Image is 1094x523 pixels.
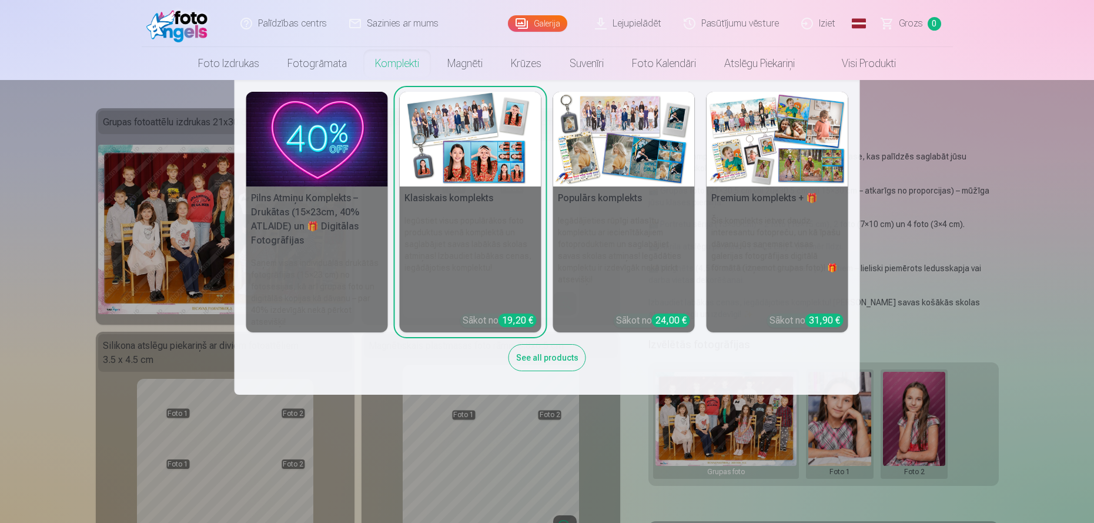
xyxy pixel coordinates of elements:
[499,314,537,327] div: 19,20 €
[400,92,541,186] img: Klasiskais komplekts
[273,47,361,80] a: Fotogrāmata
[246,92,388,186] img: Pilns Atmiņu Komplekts – Drukātas (15×23cm, 40% ATLAIDE) un 🎁 Digitālas Fotogrāfijas
[433,47,497,80] a: Magnēti
[400,92,541,332] a: Klasiskais komplektsKlasiskais komplektsIegūstiet visus populārākos foto produktus vienā komplekt...
[707,92,848,332] a: Premium komplekts + 🎁 Premium komplekts + 🎁Šis komplekts ietver daudz interesantu fotopreču, un k...
[707,186,848,210] h5: Premium komplekts + 🎁
[146,5,214,42] img: /fa1
[246,186,388,252] h5: Pilns Atmiņu Komplekts – Drukātas (15×23cm, 40% ATLAIDE) un 🎁 Digitālas Fotogrāfijas
[400,210,541,309] h6: Iegūstiet visus populārākos foto produktus vienā komplektā un saglabājiet savas labākās skolas at...
[246,252,388,332] h6: Saņem visas individuālās drukātās fotogrāfijas (15×23 cm) no fotosesijas, kā arī grupas foto un d...
[556,47,618,80] a: Suvenīri
[508,351,586,363] a: See all products
[618,47,710,80] a: Foto kalendāri
[707,92,848,186] img: Premium komplekts + 🎁
[928,17,941,31] span: 0
[809,47,910,80] a: Visi produkti
[497,47,556,80] a: Krūzes
[553,210,695,309] h6: Iegādājieties rūpīgi atlasītu komplektu ar iecienītākajiem fotoproduktiem un saglabājiet savas sk...
[707,210,848,309] h6: Šis komplekts ietver daudz interesantu fotopreču, un kā īpašu dāvanu jūs saņemsiet visas galerija...
[652,314,690,327] div: 24,00 €
[710,47,809,80] a: Atslēgu piekariņi
[553,92,695,332] a: Populārs komplektsPopulārs komplektsIegādājieties rūpīgi atlasītu komplektu ar iecienītākajiem fo...
[184,47,273,80] a: Foto izdrukas
[616,314,690,328] div: Sākot no
[770,314,844,328] div: Sākot no
[508,344,586,371] div: See all products
[361,47,433,80] a: Komplekti
[805,314,844,327] div: 31,90 €
[463,314,537,328] div: Sākot no
[553,92,695,186] img: Populārs komplekts
[899,16,923,31] span: Grozs
[553,186,695,210] h5: Populārs komplekts
[246,92,388,332] a: Pilns Atmiņu Komplekts – Drukātas (15×23cm, 40% ATLAIDE) un 🎁 Digitālas Fotogrāfijas Pilns Atmiņu...
[400,186,541,210] h5: Klasiskais komplekts
[508,15,567,32] a: Galerija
